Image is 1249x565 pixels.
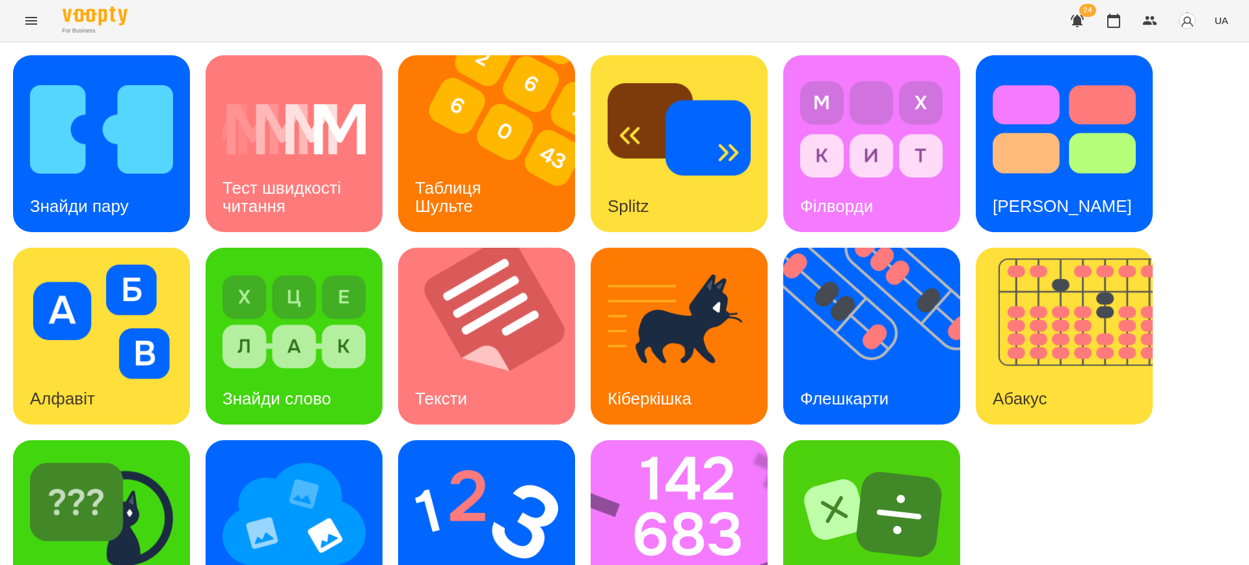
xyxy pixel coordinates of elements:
[976,248,1169,425] img: Абакус
[783,55,960,232] a: ФілвордиФілворди
[800,389,889,408] h3: Флешкарти
[608,196,649,216] h3: Splitz
[30,196,129,216] h3: Знайди пару
[222,389,331,408] h3: Знайди слово
[206,55,383,232] a: Тест швидкості читанняТест швидкості читання
[222,265,366,379] img: Знайди слово
[30,265,173,379] img: Алфавіт
[783,248,960,425] a: ФлешкартиФлешкарти
[1215,14,1228,27] span: UA
[1209,8,1233,33] button: UA
[993,196,1132,216] h3: [PERSON_NAME]
[13,55,190,232] a: Знайди паруЗнайди пару
[591,248,768,425] a: КіберкішкаКіберкішка
[415,178,486,215] h3: Таблиця Шульте
[800,196,873,216] h3: Філворди
[16,5,47,36] button: Menu
[993,389,1047,408] h3: Абакус
[398,248,591,425] img: Тексти
[608,389,692,408] h3: Кіберкішка
[608,72,751,187] img: Splitz
[62,27,128,35] span: For Business
[976,248,1153,425] a: АбакусАбакус
[30,389,95,408] h3: Алфавіт
[13,248,190,425] a: АлфавітАлфавіт
[30,72,173,187] img: Знайди пару
[398,55,575,232] a: Таблиця ШультеТаблиця Шульте
[222,72,366,187] img: Тест швидкості читання
[398,248,575,425] a: ТекстиТексти
[783,248,976,425] img: Флешкарти
[976,55,1153,232] a: Тест Струпа[PERSON_NAME]
[1079,4,1096,17] span: 24
[398,55,591,232] img: Таблиця Шульте
[415,389,467,408] h3: Тексти
[591,55,768,232] a: SplitzSplitz
[222,178,345,215] h3: Тест швидкості читання
[608,265,751,379] img: Кіберкішка
[62,7,128,25] img: Voopty Logo
[206,248,383,425] a: Знайди словоЗнайди слово
[1178,12,1196,30] img: avatar_s.png
[800,72,943,187] img: Філворди
[993,72,1136,187] img: Тест Струпа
